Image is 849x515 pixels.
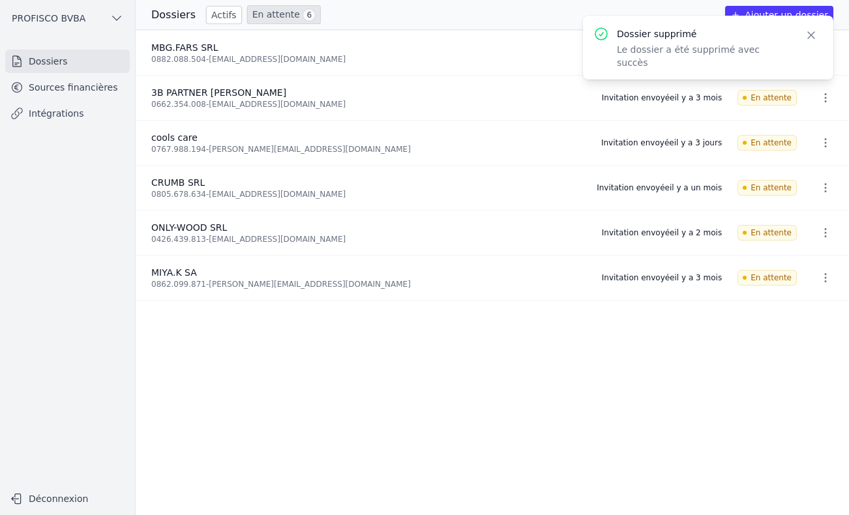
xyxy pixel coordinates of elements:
span: CRUMB SRL [151,177,205,188]
a: Actifs [206,6,242,24]
button: Déconnexion [5,488,130,509]
span: 6 [303,8,316,22]
div: Invitation envoyée il y a 3 mois [602,272,722,283]
div: 0767.988.194 - [PERSON_NAME][EMAIL_ADDRESS][DOMAIN_NAME] [151,144,586,154]
span: PROFISCO BVBA [12,12,85,25]
h3: Dossiers [151,7,196,23]
a: Intégrations [5,102,130,125]
div: 0805.678.634 - [EMAIL_ADDRESS][DOMAIN_NAME] [151,189,581,199]
div: 0862.099.871 - [PERSON_NAME][EMAIL_ADDRESS][DOMAIN_NAME] [151,279,586,289]
div: 0662.354.008 - [EMAIL_ADDRESS][DOMAIN_NAME] [151,99,586,110]
div: Invitation envoyée il y a 3 jours [601,138,722,148]
button: PROFISCO BVBA [5,8,130,29]
div: Invitation envoyée il y a 2 mois [602,228,722,238]
button: Ajouter un dossier [725,6,833,24]
a: Dossiers [5,50,130,73]
p: Dossier supprimé [617,27,789,40]
span: En attente [737,180,797,196]
span: En attente [737,270,797,286]
p: Le dossier a été supprimé avec succès [617,43,789,69]
a: Sources financières [5,76,130,99]
span: En attente [737,135,797,151]
a: En attente 6 [247,5,321,24]
div: Invitation envoyée il y a 3 mois [602,93,722,103]
span: cools care [151,132,198,143]
span: En attente [737,90,797,106]
div: 0426.439.813 - [EMAIL_ADDRESS][DOMAIN_NAME] [151,234,586,244]
span: MIYA.K SA [151,267,197,278]
span: MBG.FARS SRL [151,42,218,53]
span: ONLY-WOOD SRL [151,222,227,233]
div: Invitation envoyée il y a un mois [597,183,722,193]
span: 3B PARTNER [PERSON_NAME] [151,87,286,98]
span: En attente [737,225,797,241]
div: 0882.088.504 - [EMAIL_ADDRESS][DOMAIN_NAME] [151,54,573,65]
